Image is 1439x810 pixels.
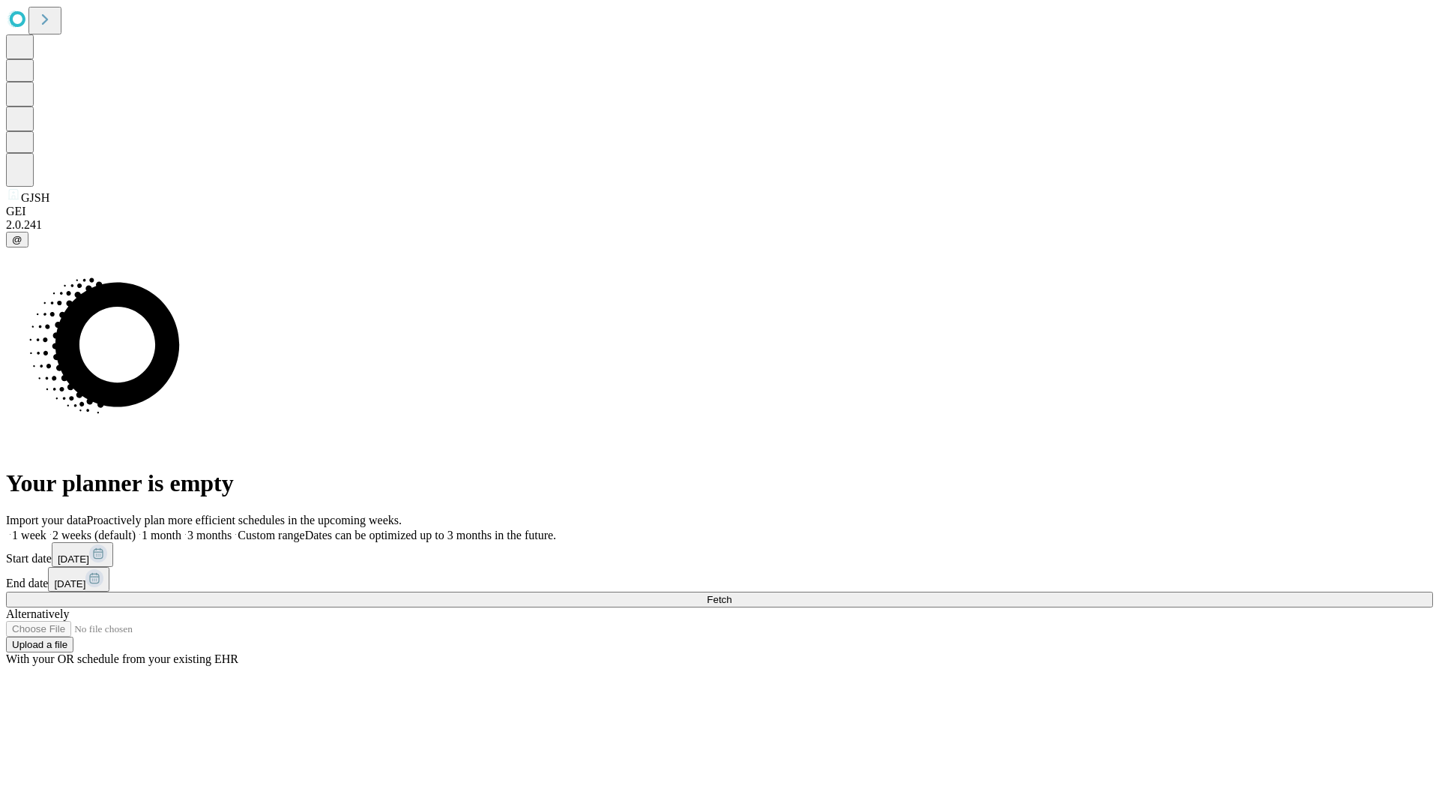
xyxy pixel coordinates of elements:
span: Dates can be optimized up to 3 months in the future. [305,529,556,541]
span: @ [12,234,22,245]
span: Fetch [707,594,731,605]
button: Upload a file [6,637,73,652]
div: 2.0.241 [6,218,1433,232]
span: 1 week [12,529,46,541]
h1: Your planner is empty [6,469,1433,497]
div: GEI [6,205,1433,218]
span: Proactively plan more efficient schedules in the upcoming weeks. [87,514,402,526]
span: 2 weeks (default) [52,529,136,541]
span: 3 months [187,529,232,541]
span: [DATE] [54,578,85,589]
button: @ [6,232,28,247]
div: End date [6,567,1433,592]
span: Import your data [6,514,87,526]
button: [DATE] [48,567,109,592]
span: Alternatively [6,607,69,620]
button: [DATE] [52,542,113,567]
span: 1 month [142,529,181,541]
button: Fetch [6,592,1433,607]
span: Custom range [238,529,304,541]
div: Start date [6,542,1433,567]
span: [DATE] [58,553,89,565]
span: GJSH [21,191,49,204]
span: With your OR schedule from your existing EHR [6,652,238,665]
